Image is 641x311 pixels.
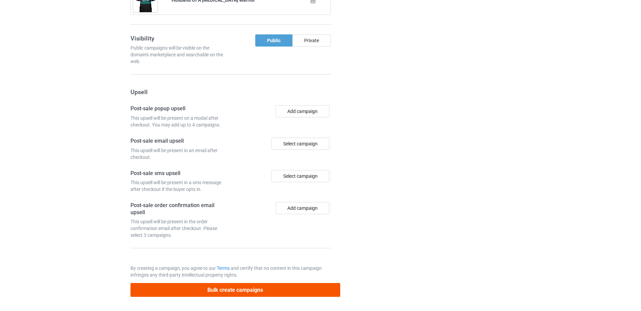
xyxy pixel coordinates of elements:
p: By creating a campaign, you agree to our and certify that no content in this campaign infringes a... [130,265,331,278]
div: Private [292,34,331,47]
button: Add campaign [275,202,329,214]
div: Public [255,34,292,47]
div: This upsell will be present in a sms message after checkout if the buyer opts in. [130,179,228,193]
h4: Post-sale email upsell [130,138,228,145]
h3: Upsell [130,88,331,96]
div: Public campaigns will be visible on the domain's marketplace and searchable on the web. [130,45,228,65]
h4: Post-sale sms upsell [130,170,228,177]
div: This upsell will be present in an email after checkout. [130,147,228,161]
h4: Post-sale order confirmation email upsell [130,202,228,216]
div: Select campaign [271,170,329,182]
button: Add campaign [275,105,329,117]
a: Terms [217,265,230,271]
h3: Visibility [130,34,228,42]
div: This upsell will be present on a modal after checkout. You may add up to 4 campaigns. [130,115,228,128]
div: This upsell will be present in the order confirmation email after checkout. Please select 3 campa... [130,218,228,238]
button: Bulk create campaigns [130,283,340,297]
div: Select campaign [271,138,329,150]
h4: Post-sale popup upsell [130,105,228,112]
